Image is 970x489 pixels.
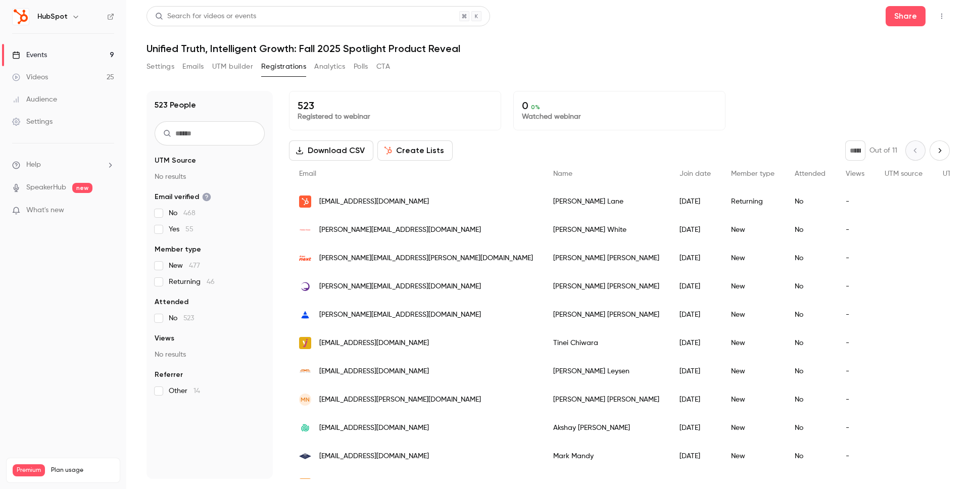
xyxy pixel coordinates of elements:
div: Search for videos or events [155,11,256,22]
div: - [836,414,875,442]
p: Registered to webinar [298,112,493,122]
div: Returning [721,187,785,216]
span: new [72,183,92,193]
div: [DATE] [669,301,721,329]
span: No [169,208,196,218]
h1: Unified Truth, Intelligent Growth: Fall 2025 Spotlight Product Reveal [147,42,950,55]
span: Views [155,333,174,344]
span: UTM Source [155,156,196,166]
span: Premium [13,464,45,476]
div: [DATE] [669,414,721,442]
span: [EMAIL_ADDRESS][DOMAIN_NAME] [319,197,429,207]
img: salterns.co.uk [299,450,311,462]
div: - [836,187,875,216]
div: New [721,301,785,329]
div: New [721,414,785,442]
a: SpeakerHub [26,182,66,193]
span: Returning [169,277,215,287]
div: No [785,187,836,216]
div: Events [12,50,47,60]
button: Share [886,6,926,26]
div: [PERSON_NAME] Lane [543,187,669,216]
div: - [836,329,875,357]
div: Tinei Chiwara [543,329,669,357]
div: Akshay [PERSON_NAME] [543,414,669,442]
div: No [785,216,836,244]
span: Referrer [155,370,183,380]
span: 0 % [531,104,540,111]
img: wayflyer.com [299,422,311,434]
span: Member type [155,244,201,255]
button: Settings [147,59,174,75]
img: hubspot.com [299,195,311,208]
div: [DATE] [669,272,721,301]
div: [PERSON_NAME] [PERSON_NAME] [543,385,669,414]
div: No [785,244,836,272]
span: Email verified [155,192,211,202]
img: heyjobs.de [299,337,311,349]
span: Other [169,386,200,396]
img: peldonrose.com [299,229,311,231]
div: No [785,442,836,470]
div: New [721,244,785,272]
div: New [721,442,785,470]
span: 523 [183,315,194,322]
div: - [836,301,875,329]
span: What's new [26,205,64,216]
span: 46 [207,278,215,285]
button: Next page [930,140,950,161]
img: timeforyoupaservices.co.uk [299,280,311,292]
span: Plan usage [51,466,114,474]
div: No [785,357,836,385]
button: Polls [354,59,368,75]
div: [PERSON_NAME] [PERSON_NAME] [543,244,669,272]
span: [EMAIL_ADDRESS][DOMAIN_NAME] [319,366,429,377]
div: [DATE] [669,357,721,385]
section: facet-groups [155,156,265,396]
img: dicar.be [299,365,311,377]
div: - [836,442,875,470]
div: - [836,244,875,272]
div: No [785,301,836,329]
img: eonnext.com [299,256,311,261]
div: - [836,357,875,385]
div: New [721,385,785,414]
p: Out of 11 [869,145,897,156]
span: Attended [155,297,188,307]
div: [DATE] [669,216,721,244]
span: [EMAIL_ADDRESS][DOMAIN_NAME] [319,423,429,433]
span: [PERSON_NAME][EMAIL_ADDRESS][DOMAIN_NAME] [319,281,481,292]
span: [PERSON_NAME][EMAIL_ADDRESS][DOMAIN_NAME] [319,225,481,235]
h1: 523 People [155,99,196,111]
span: New [169,261,200,271]
button: Emails [182,59,204,75]
div: New [721,357,785,385]
span: [EMAIL_ADDRESS][DOMAIN_NAME] [319,451,429,462]
div: Videos [12,72,48,82]
div: [DATE] [669,329,721,357]
button: UTM builder [212,59,253,75]
button: CTA [376,59,390,75]
img: HubSpot [13,9,29,25]
div: [PERSON_NAME] [PERSON_NAME] [543,301,669,329]
p: Watched webinar [522,112,717,122]
span: 14 [193,387,200,395]
div: [PERSON_NAME] Leysen [543,357,669,385]
div: New [721,329,785,357]
span: 468 [183,210,196,217]
span: [EMAIL_ADDRESS][DOMAIN_NAME] [319,338,429,349]
span: Views [846,170,864,177]
span: Email [299,170,316,177]
div: No [785,414,836,442]
div: Settings [12,117,53,127]
span: Join date [680,170,711,177]
div: [DATE] [669,385,721,414]
button: Create Lists [377,140,453,161]
div: Audience [12,94,57,105]
span: Attended [795,170,826,177]
span: 55 [185,226,193,233]
div: - [836,272,875,301]
div: - [836,385,875,414]
div: No [785,272,836,301]
div: [DATE] [669,244,721,272]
